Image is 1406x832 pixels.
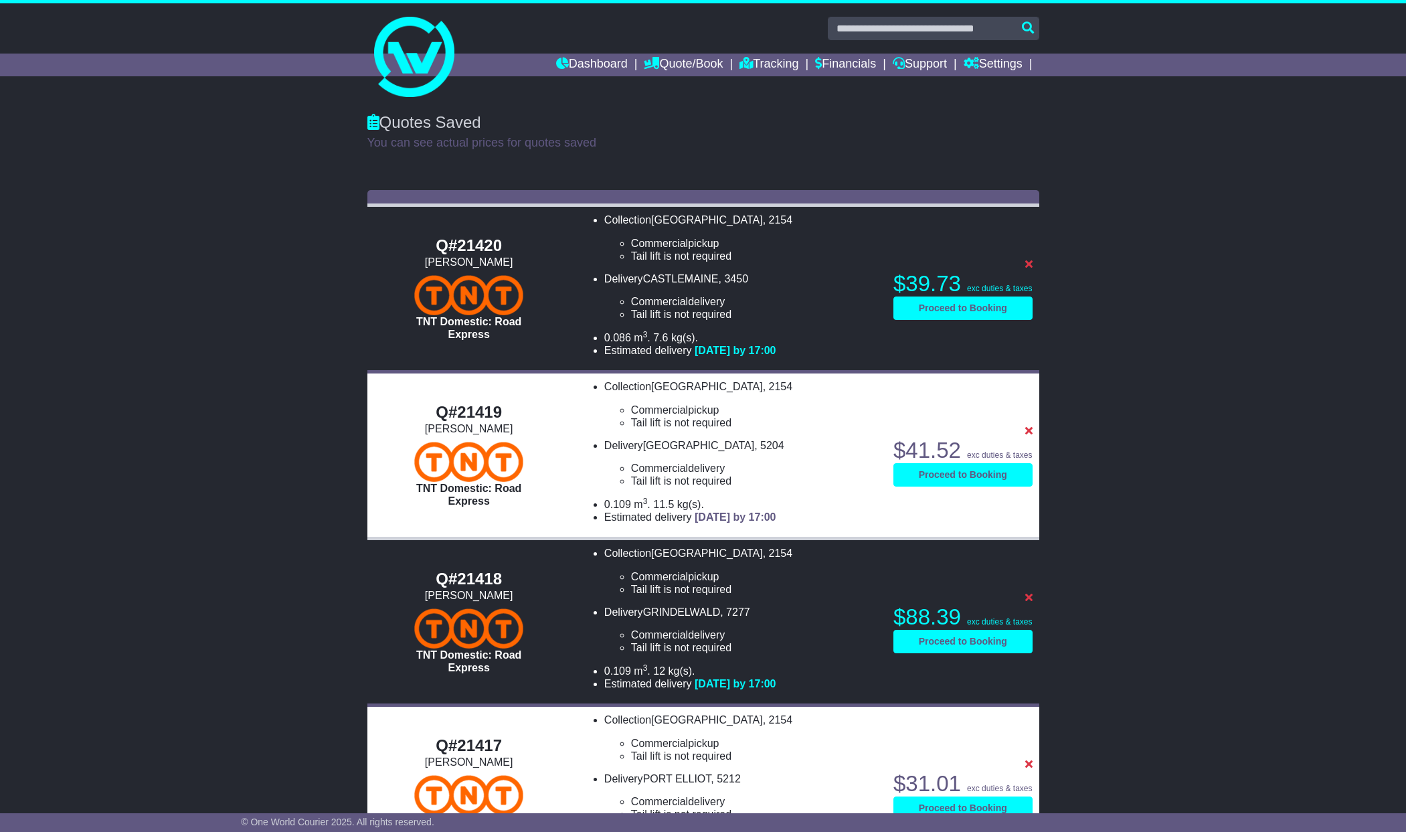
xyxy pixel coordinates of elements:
span: 41.52 [905,438,961,463]
li: Estimated delivery [604,677,880,690]
a: Tracking [739,54,798,76]
span: exc duties & taxes [967,617,1032,627]
span: , 2154 [763,214,792,226]
span: 39.73 [905,271,961,296]
li: Collection [604,547,880,596]
span: Commercial [631,738,688,749]
span: [DATE] by 17:00 [695,678,776,689]
span: , 2154 [763,548,792,559]
span: m . [634,332,650,343]
li: Tail lift is not required [631,475,880,487]
div: [PERSON_NAME] [374,422,564,435]
img: TNT Domestic: Road Express [414,775,523,815]
span: Commercial [631,238,688,249]
li: pickup [631,237,880,250]
span: m . [634,665,650,677]
li: pickup [631,737,880,750]
li: Tail lift is not required [631,641,880,654]
li: Collection [604,214,880,262]
a: Proceed to Booking [893,630,1033,653]
span: 0.109 [604,665,631,677]
span: [GEOGRAPHIC_DATA] [651,548,763,559]
span: [DATE] by 17:00 [695,511,776,523]
p: You can see actual prices for quotes saved [367,136,1039,151]
a: Quote/Book [644,54,723,76]
sup: 3 [643,330,648,339]
a: Proceed to Booking [893,797,1033,820]
span: exc duties & taxes [967,784,1032,793]
span: $ [893,271,961,296]
span: GRINDELWALD [643,606,721,618]
li: Delivery [604,272,880,321]
a: Proceed to Booking [893,297,1033,320]
li: Tail lift is not required [631,750,880,762]
span: CASTLEMAINE [643,273,719,284]
li: Tail lift is not required [631,308,880,321]
span: Commercial [631,571,688,582]
div: Q#21420 [374,236,564,256]
div: Q#21417 [374,736,564,756]
div: Quotes Saved [367,113,1039,133]
span: 7.6 [653,332,668,343]
li: Tail lift is not required [631,808,880,821]
div: [PERSON_NAME] [374,589,564,602]
li: delivery [631,295,880,308]
span: 88.39 [905,604,961,629]
a: Dashboard [556,54,628,76]
li: Collection [604,380,880,429]
span: PORT ELLIOT [643,773,711,784]
span: , 2154 [763,381,792,392]
span: Commercial [631,796,688,807]
span: $ [893,438,961,463]
span: 0.086 [604,332,631,343]
li: Tail lift is not required [631,416,880,429]
span: $ [893,604,961,629]
li: Tail lift is not required [631,250,880,262]
div: Q#21418 [374,570,564,589]
span: , 5204 [754,440,784,451]
li: Estimated delivery [604,344,880,357]
li: Delivery [604,606,880,655]
span: Commercial [631,463,688,474]
span: [GEOGRAPHIC_DATA] [643,440,755,451]
span: [DATE] by 17:00 [695,345,776,356]
li: delivery [631,462,880,475]
div: [PERSON_NAME] [374,256,564,268]
li: delivery [631,795,880,808]
li: Delivery [604,772,880,821]
span: kg(s). [669,665,695,677]
li: pickup [631,404,880,416]
span: 31.01 [905,771,961,796]
li: Collection [604,714,880,762]
span: exc duties & taxes [967,284,1032,293]
a: Settings [964,54,1023,76]
img: TNT Domestic: Road Express [414,275,523,315]
span: kg(s). [671,332,698,343]
span: TNT Domestic: Road Express [416,316,521,340]
span: [GEOGRAPHIC_DATA] [651,381,763,392]
span: exc duties & taxes [967,450,1032,460]
span: , 5212 [711,773,740,784]
span: $ [893,771,961,796]
li: Estimated delivery [604,511,880,523]
sup: 3 [643,663,648,673]
span: Commercial [631,404,688,416]
li: Tail lift is not required [631,583,880,596]
span: m . [634,499,650,510]
span: TNT Domestic: Road Express [416,483,521,507]
span: 11.5 [653,499,674,510]
span: , 2154 [763,714,792,726]
sup: 3 [643,497,648,506]
li: Delivery [604,439,880,488]
img: TNT Domestic: Road Express [414,608,523,649]
div: [PERSON_NAME] [374,756,564,768]
span: kg(s). [677,499,704,510]
span: , 3450 [719,273,748,284]
span: © One World Courier 2025. All rights reserved. [241,817,434,827]
a: Proceed to Booking [893,463,1033,487]
span: Commercial [631,296,688,307]
span: , 7277 [720,606,750,618]
div: Q#21419 [374,403,564,422]
span: Commercial [631,629,688,641]
span: 12 [653,665,665,677]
